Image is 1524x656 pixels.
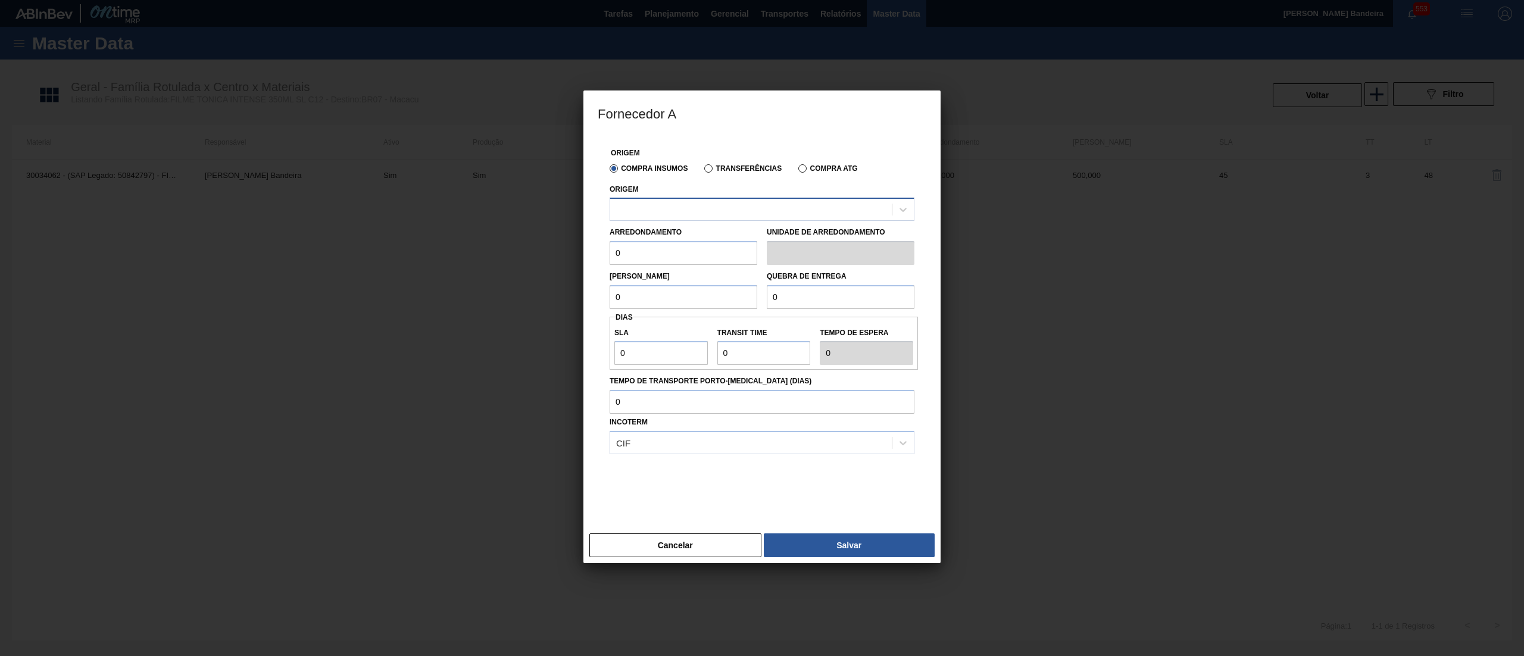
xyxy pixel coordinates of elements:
label: Arredondamento [610,228,682,236]
label: Incoterm [610,418,648,426]
label: Origem [610,185,639,193]
button: Cancelar [589,533,761,557]
label: Quebra de entrega [767,272,847,280]
button: Salvar [764,533,935,557]
label: Tempo de espera [820,324,913,342]
label: SLA [614,324,708,342]
label: Transit Time [717,324,811,342]
span: Dias [616,313,633,321]
label: Origem [611,149,640,157]
label: Transferências [704,164,782,173]
label: [PERSON_NAME] [610,272,670,280]
div: CIF [616,438,630,448]
label: Tempo de Transporte Porto-[MEDICAL_DATA] (dias) [610,373,914,390]
label: Compra Insumos [610,164,688,173]
h3: Fornecedor A [583,90,941,136]
label: Unidade de arredondamento [767,224,914,241]
label: Compra ATG [798,164,857,173]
